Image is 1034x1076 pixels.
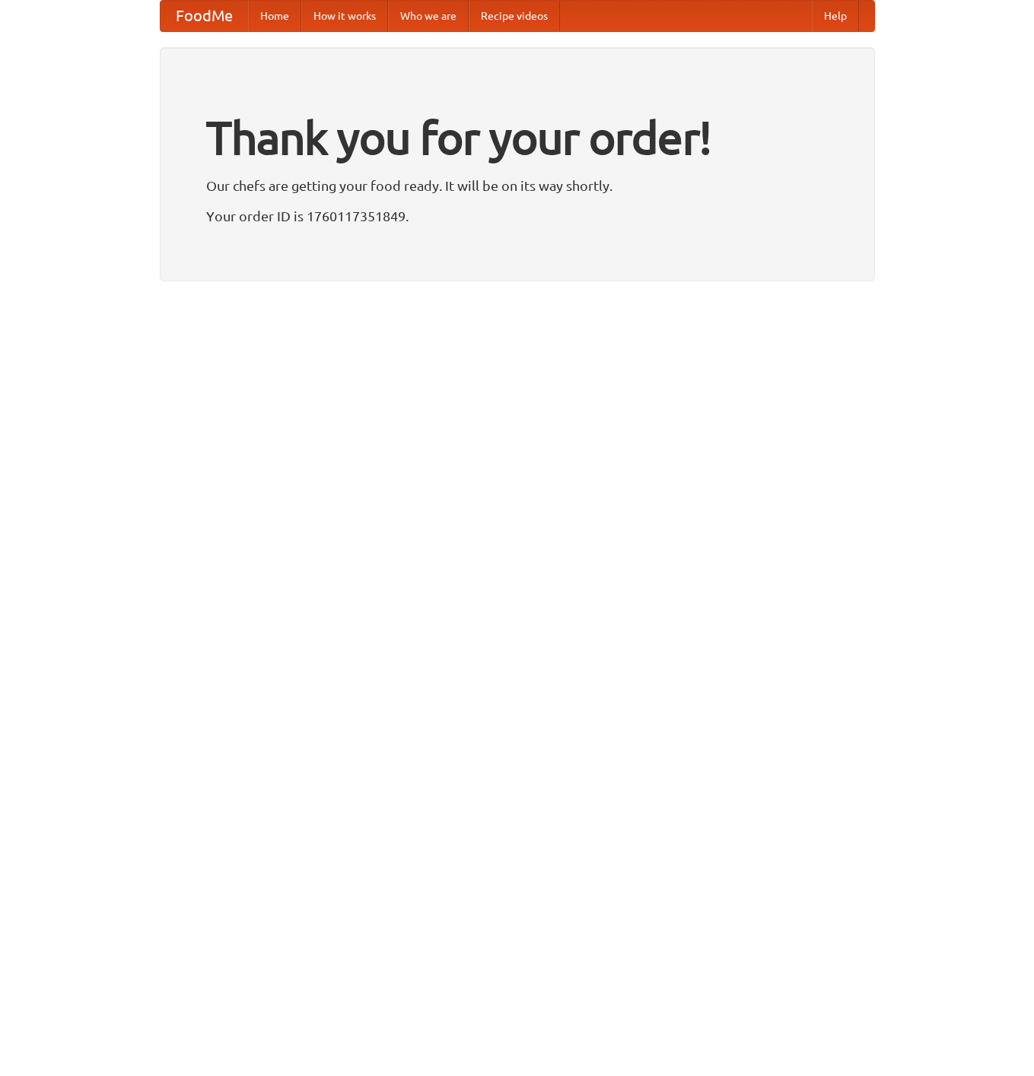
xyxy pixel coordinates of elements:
a: Who we are [388,1,469,31]
a: Home [248,1,301,31]
a: Help [812,1,859,31]
h1: Thank you for your order! [206,101,829,174]
a: How it works [301,1,388,31]
a: Recipe videos [469,1,560,31]
p: Your order ID is 1760117351849. [206,205,829,227]
p: Our chefs are getting your food ready. It will be on its way shortly. [206,174,829,197]
a: FoodMe [161,1,248,31]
